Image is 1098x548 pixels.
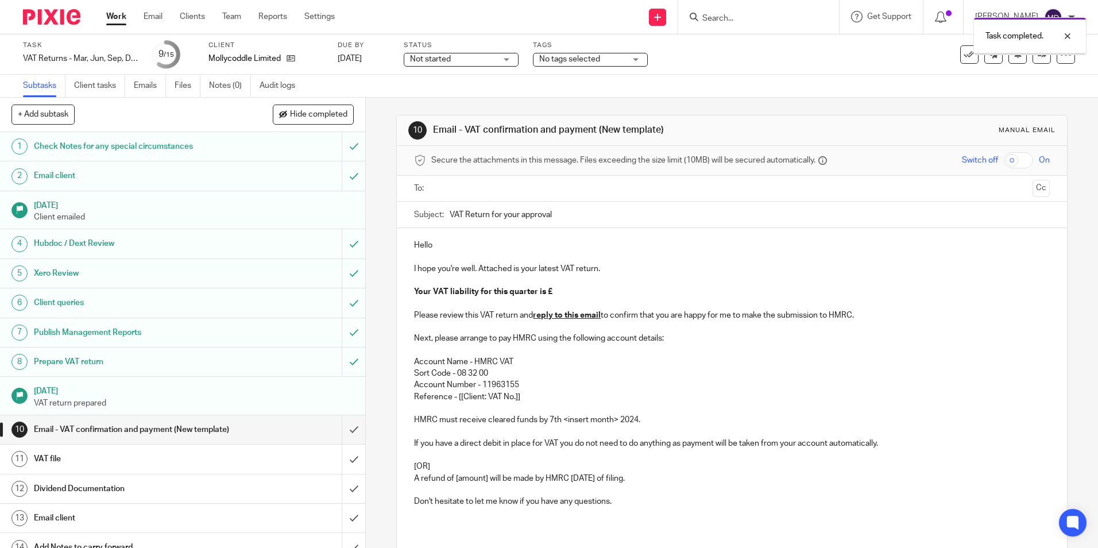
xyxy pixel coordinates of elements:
div: 12 [11,481,28,497]
p: Reference - [[Client: VAT No.]] [414,391,1049,403]
div: 8 [11,354,28,370]
h1: Publish Management Reports [34,324,231,341]
p: Please review this VAT return and to confirm that you are happy for me to make the submission to ... [414,310,1049,321]
button: Hide completed [273,105,354,124]
p: VAT return prepared [34,398,354,409]
h1: VAT file [34,450,231,468]
div: 4 [11,236,28,252]
p: A refund of [amount] will be made by HMRC [DATE] of filing. [414,473,1049,484]
h1: Email - VAT confirmation and payment (New template) [34,421,231,438]
img: Pixie [23,9,80,25]
label: Client [208,41,323,50]
h1: Email client [34,510,231,527]
a: Clients [180,11,205,22]
p: Account Number - 11963155 [414,379,1049,391]
h1: Prepare VAT return [34,353,231,371]
a: Work [106,11,126,22]
p: I hope you're well. Attached is your latest VAT return. [414,263,1049,275]
div: Manual email [999,126,1056,135]
p: Don't hesitate to let me know if you have any questions. [414,496,1049,507]
span: [DATE] [338,55,362,63]
a: Team [222,11,241,22]
div: VAT Returns - Mar, Jun, Sep, Dec [23,53,138,64]
label: Subject: [414,209,444,221]
label: To: [414,183,427,194]
img: svg%3E [1044,8,1062,26]
label: Task [23,41,138,50]
span: Hide completed [290,110,347,119]
h1: Check Notes for any special circumstances [34,138,231,155]
div: 9 [158,48,174,61]
p: Task completed. [985,30,1043,42]
p: If you have a direct debit in place for VAT you do not need to do anything as payment will be tak... [414,438,1049,449]
a: Emails [134,75,166,97]
h1: Dividend Documentation [34,480,231,497]
label: Tags [533,41,648,50]
h1: [DATE] [34,383,354,397]
h1: Hubdoc / Dext Review [34,235,231,252]
p: Sort Code - 08 32 00 [414,368,1049,379]
button: + Add subtask [11,105,75,124]
h1: Email - VAT confirmation and payment (New template) [433,124,756,136]
h1: [DATE] [34,197,354,211]
small: /15 [164,52,174,58]
a: Client tasks [74,75,125,97]
p: Hello [414,240,1049,251]
span: Secure the attachments in this message. Files exceeding the size limit (10MB) will be secured aut... [431,155,815,166]
strong: Your VAT liability for this quarter is £ [414,288,552,296]
span: On [1039,155,1050,166]
div: 2 [11,168,28,184]
p: Next, please arrange to pay HMRC using the following account details: [414,333,1049,344]
p: [OR] [414,461,1049,472]
span: No tags selected [539,55,600,63]
a: Audit logs [260,75,304,97]
p: HMRC must receive cleared funds by 7th <insert month> 2024. [414,414,1049,426]
div: 10 [408,121,427,140]
label: Status [404,41,519,50]
span: Not started [410,55,451,63]
div: 11 [11,451,28,467]
div: 1 [11,138,28,155]
a: Reports [258,11,287,22]
span: Switch off [962,155,998,166]
p: Client emailed [34,211,354,223]
p: Mollycoddle Limited [208,53,281,64]
u: reply to this email [533,311,601,319]
a: Subtasks [23,75,65,97]
p: Account Name - HMRC VAT [414,356,1049,368]
a: Settings [304,11,335,22]
div: 7 [11,325,28,341]
h1: Client queries [34,294,231,311]
label: Due by [338,41,389,50]
div: 6 [11,295,28,311]
h1: Email client [34,167,231,184]
a: Email [144,11,163,22]
a: Files [175,75,200,97]
div: 13 [11,510,28,526]
div: 10 [11,422,28,438]
a: Notes (0) [209,75,251,97]
div: 5 [11,265,28,281]
h1: Xero Review [34,265,231,282]
button: Cc [1033,180,1050,197]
